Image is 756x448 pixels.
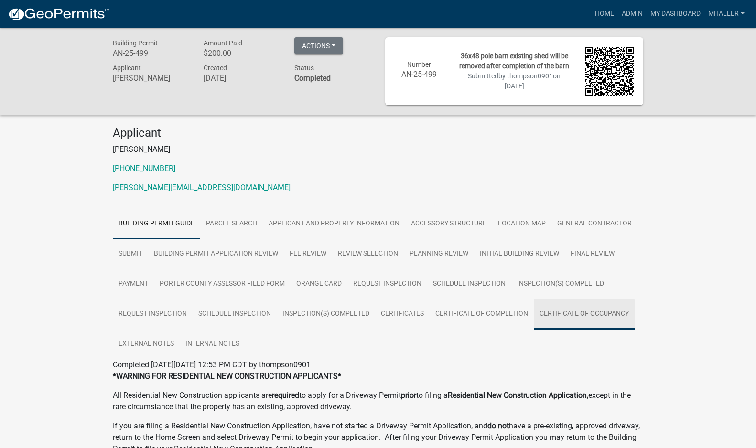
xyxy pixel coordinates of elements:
[704,5,748,23] a: mhaller
[647,5,704,23] a: My Dashboard
[492,209,551,239] a: Location Map
[113,64,141,72] span: Applicant
[154,269,291,299] a: Porter County Assessor Field Form
[427,269,511,299] a: Schedule Inspection
[430,299,534,330] a: Certificate of Completion
[113,239,148,269] a: Submit
[468,72,561,90] span: Submitted on [DATE]
[551,209,637,239] a: General Contractor
[294,74,331,83] strong: Completed
[113,390,643,413] p: All Residential New Construction applicants are to apply for a Driveway Permit to filing a except...
[284,239,332,269] a: Fee Review
[404,239,474,269] a: Planning Review
[263,209,405,239] a: Applicant and Property Information
[113,299,193,330] a: Request Inspection
[204,49,280,58] h6: $200.00
[113,372,341,381] strong: *WARNING FOR RESIDENTIAL NEW CONSTRUCTION APPLICANTS*
[113,126,643,140] h4: Applicant
[291,269,347,299] a: Orange Card
[511,269,610,299] a: Inspection(s) Completed
[204,39,242,47] span: Amount Paid
[113,183,291,192] a: [PERSON_NAME][EMAIL_ADDRESS][DOMAIN_NAME]
[277,299,375,330] a: Inspection(s) Completed
[113,39,158,47] span: Building Permit
[294,64,314,72] span: Status
[113,209,200,239] a: Building Permit Guide
[272,391,299,400] strong: required
[113,269,154,299] a: Payment
[180,329,245,360] a: Internal Notes
[347,269,427,299] a: Request Inspection
[395,70,443,79] h6: AN-25-499
[294,37,343,54] button: Actions
[113,74,189,83] h6: [PERSON_NAME]
[534,299,635,330] a: Certificate of Occupancy
[193,299,277,330] a: Schedule Inspection
[113,144,643,155] p: [PERSON_NAME]
[591,5,618,23] a: Home
[498,72,553,80] span: by thompson0901
[401,391,416,400] strong: prior
[204,74,280,83] h6: [DATE]
[459,52,569,70] span: 36x48 pole barn existing shed will be removed after completion of the barn
[113,164,175,173] a: [PHONE_NUMBER]
[474,239,565,269] a: Initial Building Review
[407,61,431,68] span: Number
[375,299,430,330] a: Certificates
[405,209,492,239] a: Accessory Structure
[332,239,404,269] a: Review Selection
[618,5,647,23] a: Admin
[204,64,227,72] span: Created
[113,360,311,369] span: Completed [DATE][DATE] 12:53 PM CDT by thompson0901
[200,209,263,239] a: Parcel search
[148,239,284,269] a: Building Permit Application Review
[565,239,620,269] a: Final Review
[585,47,634,96] img: QR code
[113,329,180,360] a: External Notes
[113,49,189,58] h6: AN-25-499
[487,421,509,430] strong: do not
[448,391,588,400] strong: Residential New Construction Application,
